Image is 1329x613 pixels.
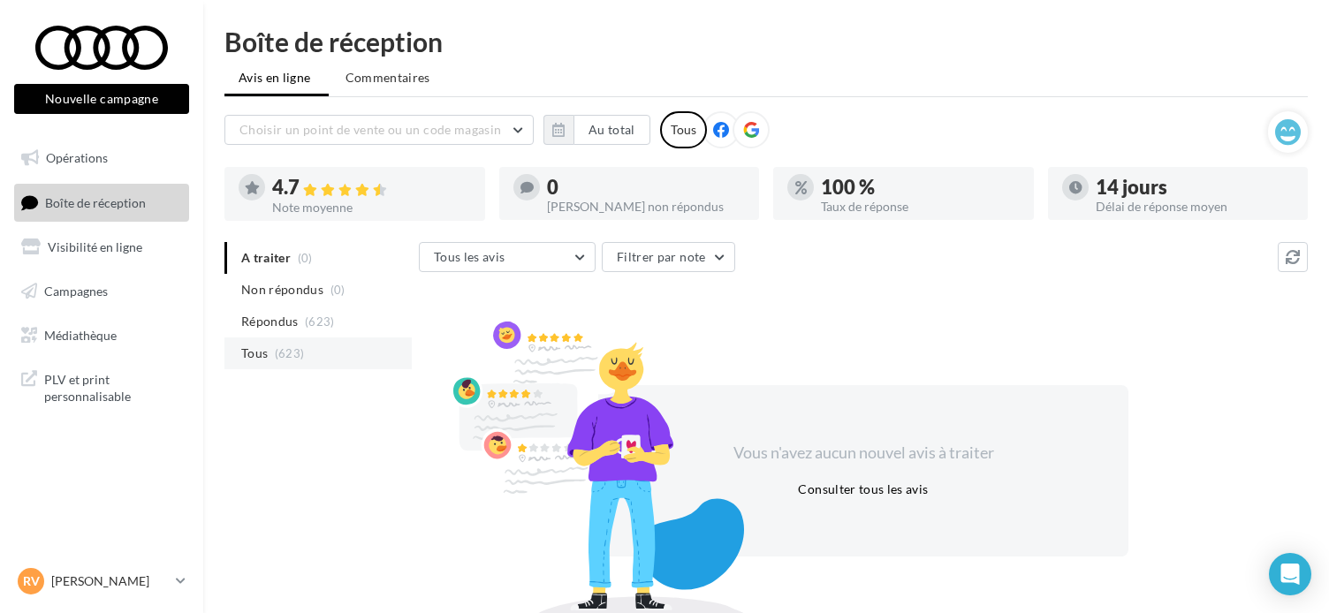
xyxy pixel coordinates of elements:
div: 14 jours [1096,178,1295,197]
div: 100 % [821,178,1020,197]
a: Médiathèque [11,317,193,354]
span: Boîte de réception [45,194,146,209]
div: 4.7 [272,178,471,198]
span: (0) [330,283,346,297]
button: Consulter tous les avis [791,479,935,500]
span: PLV et print personnalisable [44,367,182,405]
span: Campagnes [44,284,108,299]
a: RV [PERSON_NAME] [14,564,189,598]
span: Répondus [241,313,299,330]
button: Tous les avis [419,242,596,272]
button: Au total [543,115,650,145]
span: Visibilité en ligne [48,239,142,254]
button: Au total [573,115,650,145]
div: 0 [547,178,746,197]
a: Campagnes [11,273,193,310]
div: Taux de réponse [821,201,1020,213]
span: Commentaires [346,70,430,85]
div: Open Intercom Messenger [1269,553,1311,595]
a: Opérations [11,140,193,177]
button: Nouvelle campagne [14,84,189,114]
span: Médiathèque [44,327,117,342]
span: (623) [275,346,305,360]
div: Boîte de réception [224,28,1308,55]
div: Tous [660,111,707,148]
a: PLV et print personnalisable [11,360,193,412]
div: [PERSON_NAME] non répondus [547,201,746,213]
div: Note moyenne [272,201,471,214]
span: RV [23,572,40,590]
a: Visibilité en ligne [11,229,193,266]
button: Choisir un point de vente ou un code magasin [224,115,534,145]
span: Choisir un point de vente ou un code magasin [239,122,501,137]
a: Boîte de réception [11,184,193,222]
button: Filtrer par note [602,242,735,272]
div: Délai de réponse moyen [1096,201,1295,213]
span: Opérations [46,150,108,165]
span: Tous [241,344,268,362]
p: [PERSON_NAME] [51,572,169,590]
span: Tous les avis [434,249,505,264]
span: (623) [305,314,335,329]
span: Non répondus [241,281,323,299]
div: Vous n'avez aucun nouvel avis à traiter [711,442,1015,465]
